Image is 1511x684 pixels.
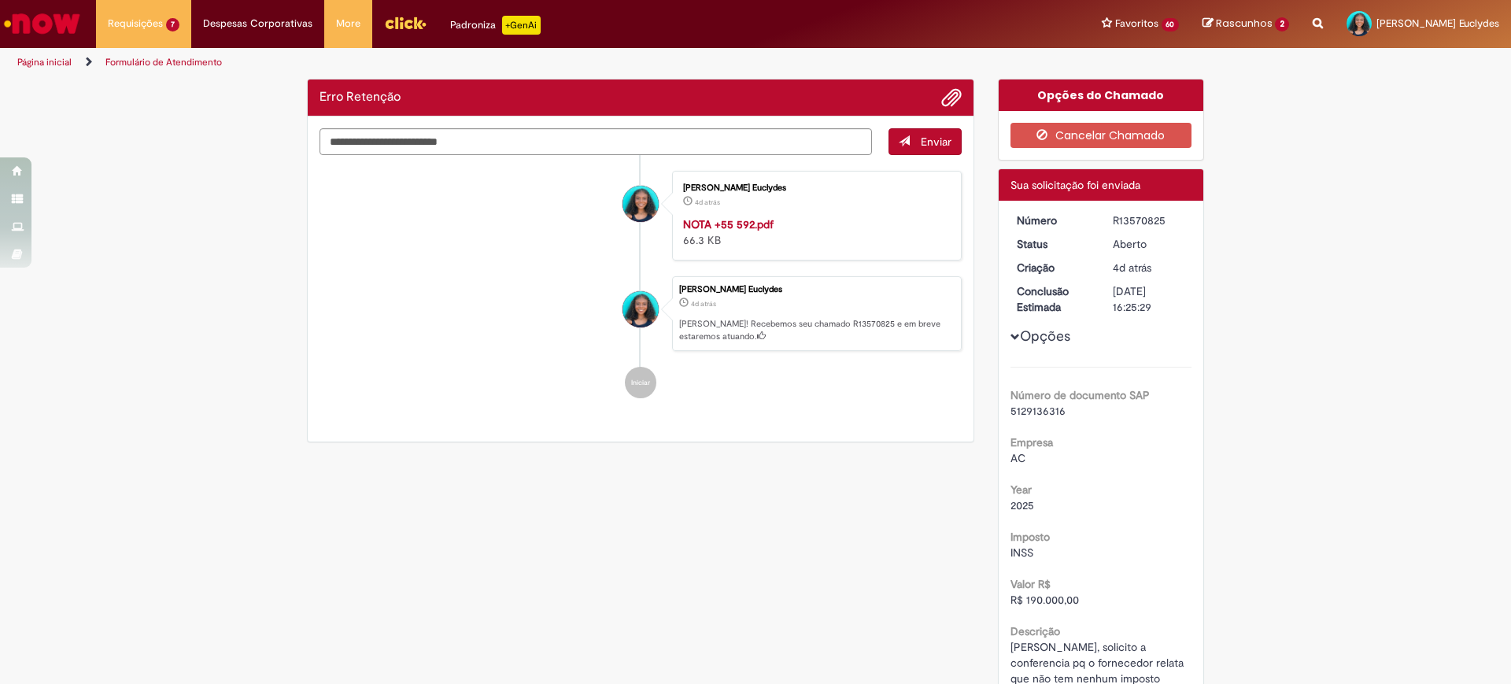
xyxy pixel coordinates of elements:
[1005,283,1102,315] dt: Conclusão Estimada
[336,16,360,31] span: More
[450,16,541,35] div: Padroniza
[1005,260,1102,275] dt: Criação
[1113,213,1186,228] div: R13570825
[502,16,541,35] p: +GenAi
[691,299,716,309] span: 4d atrás
[1010,388,1150,402] b: Número de documento SAP
[1010,498,1034,512] span: 2025
[1010,593,1079,607] span: R$ 190.000,00
[1010,530,1050,544] b: Imposto
[105,56,222,68] a: Formulário de Atendimento
[691,299,716,309] time: 26/09/2025 14:25:25
[1113,261,1151,275] span: 4d atrás
[1010,482,1032,497] b: Year
[320,155,962,415] ul: Histórico de tíquete
[12,48,996,77] ul: Trilhas de página
[921,135,951,149] span: Enviar
[1005,213,1102,228] dt: Número
[1113,283,1186,315] div: [DATE] 16:25:29
[1010,451,1025,465] span: AC
[320,128,872,155] textarea: Digite sua mensagem aqui...
[17,56,72,68] a: Página inicial
[1010,624,1060,638] b: Descrição
[1113,261,1151,275] time: 26/09/2025 14:25:25
[384,11,427,35] img: click_logo_yellow_360x200.png
[1113,260,1186,275] div: 26/09/2025 14:25:25
[679,285,953,294] div: [PERSON_NAME] Euclydes
[683,183,945,193] div: [PERSON_NAME] Euclydes
[1115,16,1158,31] span: Favoritos
[1010,404,1066,418] span: 5129136316
[1010,577,1051,591] b: Valor R$
[166,18,179,31] span: 7
[320,276,962,352] li: Caroline Pontes Euclydes
[695,198,720,207] span: 4d atrás
[683,217,774,231] a: NOTA +55 592.pdf
[320,91,401,105] h2: Erro Retenção Histórico de tíquete
[999,79,1204,111] div: Opções do Chamado
[2,8,83,39] img: ServiceNow
[1376,17,1499,30] span: [PERSON_NAME] Euclydes
[679,318,953,342] p: [PERSON_NAME]! Recebemos seu chamado R13570825 e em breve estaremos atuando.
[1216,16,1273,31] span: Rascunhos
[1010,545,1033,560] span: INSS
[623,186,659,222] div: Caroline Pontes Euclydes
[941,87,962,108] button: Adicionar anexos
[1162,18,1180,31] span: 60
[1010,435,1053,449] b: Empresa
[683,216,945,248] div: 66.3 KB
[1010,123,1192,148] button: Cancelar Chamado
[1275,17,1289,31] span: 2
[1010,178,1140,192] span: Sua solicitação foi enviada
[888,128,962,155] button: Enviar
[695,198,720,207] time: 26/09/2025 14:25:23
[1113,236,1186,252] div: Aberto
[1203,17,1289,31] a: Rascunhos
[203,16,312,31] span: Despesas Corporativas
[1005,236,1102,252] dt: Status
[623,291,659,327] div: Caroline Pontes Euclydes
[108,16,163,31] span: Requisições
